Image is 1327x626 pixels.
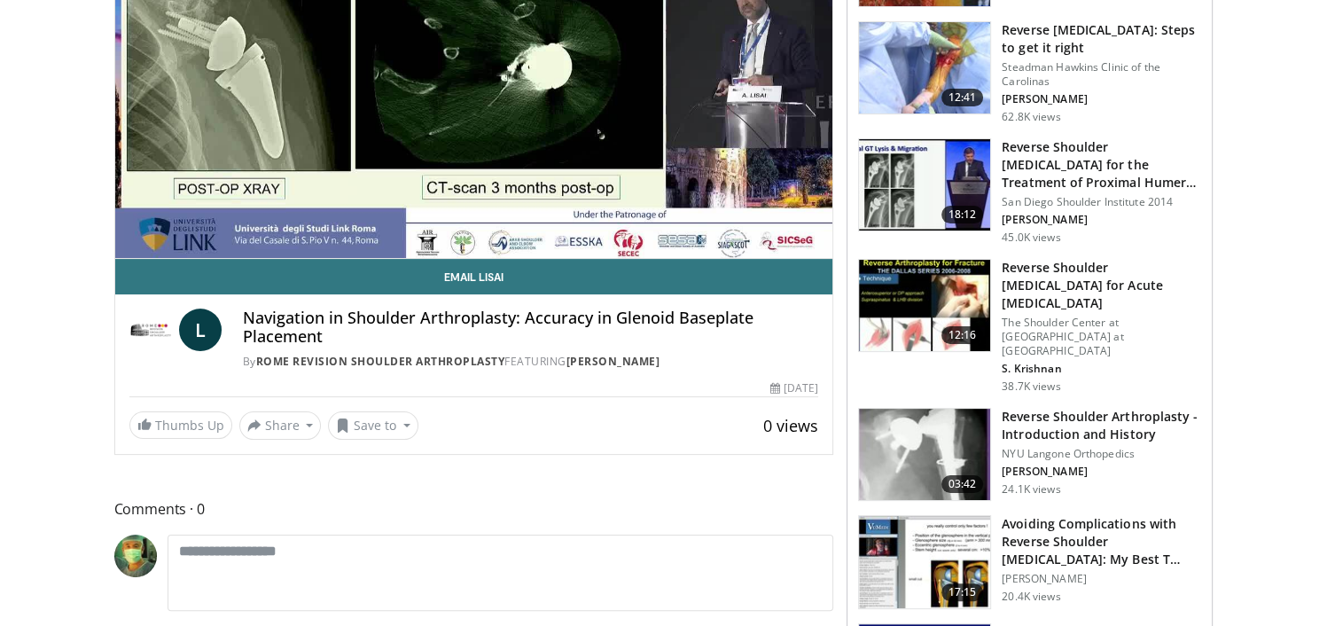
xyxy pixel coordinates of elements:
[1002,465,1201,479] p: [PERSON_NAME]
[1002,447,1201,461] p: NYU Langone Orthopedics
[859,516,990,608] img: 1e0542da-edd7-4b27-ad5a-0c5d6cc88b44.150x105_q85_crop-smart_upscale.jpg
[114,497,834,520] span: Comments 0
[1002,362,1201,376] p: S. Krishnan
[1002,195,1201,209] p: San Diego Shoulder Institute 2014
[858,515,1201,609] a: 17:15 Avoiding Complications with Reverse Shoulder [MEDICAL_DATA]: My Best T… [PERSON_NAME] 20.4K...
[859,139,990,231] img: Q2xRg7exoPLTwO8X4xMDoxOjA4MTsiGN.150x105_q85_crop-smart_upscale.jpg
[1002,590,1060,604] p: 20.4K views
[243,354,819,370] div: By FEATURING
[1002,110,1060,124] p: 62.8K views
[858,408,1201,502] a: 03:42 Reverse Shoulder Arthroplasty - Introduction and History NYU Langone Orthopedics [PERSON_NA...
[1002,138,1201,192] h3: Reverse Shoulder [MEDICAL_DATA] for the Treatment of Proximal Humeral …
[1002,572,1201,586] p: [PERSON_NAME]
[858,138,1201,245] a: 18:12 Reverse Shoulder [MEDICAL_DATA] for the Treatment of Proximal Humeral … San Diego Shoulder ...
[1002,60,1201,89] p: Steadman Hawkins Clinic of the Carolinas
[1002,380,1060,394] p: 38.7K views
[566,354,660,369] a: [PERSON_NAME]
[1002,21,1201,57] h3: Reverse [MEDICAL_DATA]: Steps to get it right
[941,326,984,344] span: 12:16
[1002,408,1201,443] h3: Reverse Shoulder Arthroplasty - Introduction and History
[243,309,819,347] h4: Navigation in Shoulder Arthroplasty: Accuracy in Glenoid Baseplate Placement
[858,21,1201,124] a: 12:41 Reverse [MEDICAL_DATA]: Steps to get it right Steadman Hawkins Clinic of the Carolinas [PER...
[763,415,818,436] span: 0 views
[859,260,990,352] img: butch_reverse_arthroplasty_3.png.150x105_q85_crop-smart_upscale.jpg
[941,206,984,223] span: 18:12
[179,309,222,351] a: L
[129,411,232,439] a: Thumbs Up
[859,22,990,114] img: 326034_0000_1.png.150x105_q85_crop-smart_upscale.jpg
[1002,259,1201,312] h3: Reverse Shoulder [MEDICAL_DATA] for Acute [MEDICAL_DATA]
[1002,213,1201,227] p: [PERSON_NAME]
[859,409,990,501] img: zucker_4.png.150x105_q85_crop-smart_upscale.jpg
[1002,316,1201,358] p: The Shoulder Center at [GEOGRAPHIC_DATA] at [GEOGRAPHIC_DATA]
[114,535,157,577] img: Avatar
[256,354,505,369] a: Rome Revision Shoulder Arthroplasty
[1002,231,1060,245] p: 45.0K views
[129,309,172,351] img: Rome Revision Shoulder Arthroplasty
[1002,515,1201,568] h3: Avoiding Complications with Reverse Shoulder [MEDICAL_DATA]: My Best T…
[328,411,418,440] button: Save to
[239,411,322,440] button: Share
[115,259,833,294] a: Email Lisai
[941,475,984,493] span: 03:42
[941,583,984,601] span: 17:15
[858,259,1201,394] a: 12:16 Reverse Shoulder [MEDICAL_DATA] for Acute [MEDICAL_DATA] The Shoulder Center at [GEOGRAPHIC...
[1002,92,1201,106] p: [PERSON_NAME]
[770,380,818,396] div: [DATE]
[941,89,984,106] span: 12:41
[1002,482,1060,497] p: 24.1K views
